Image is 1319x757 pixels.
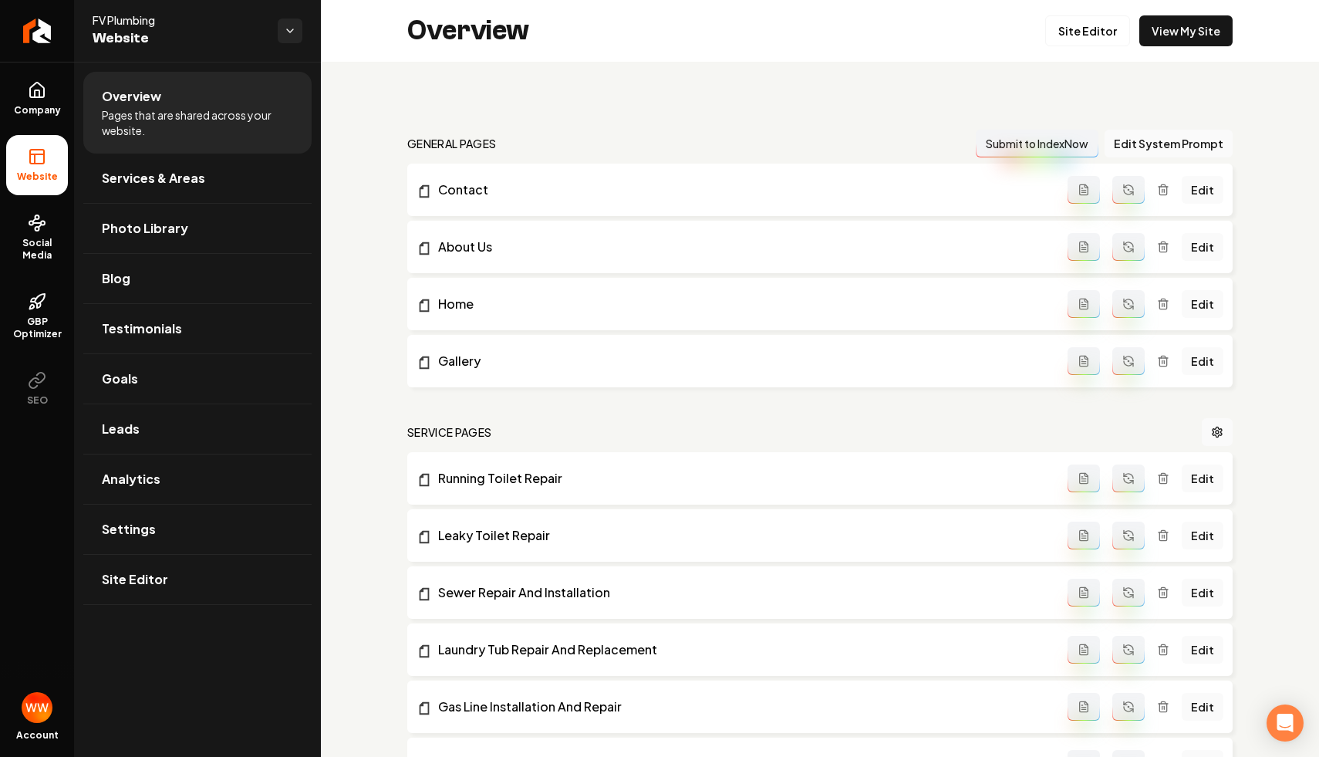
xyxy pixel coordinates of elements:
[102,570,168,589] span: Site Editor
[1068,579,1100,607] button: Add admin page prompt
[6,237,68,262] span: Social Media
[102,107,293,138] span: Pages that are shared across your website.
[83,404,312,454] a: Leads
[1182,176,1223,204] a: Edit
[1105,130,1233,157] button: Edit System Prompt
[1068,233,1100,261] button: Add admin page prompt
[1068,693,1100,721] button: Add admin page prompt
[83,154,312,203] a: Services & Areas
[83,354,312,404] a: Goals
[1182,347,1223,375] a: Edit
[1068,176,1100,204] button: Add admin page prompt
[1068,636,1100,664] button: Add admin page prompt
[102,470,160,488] span: Analytics
[1045,15,1130,46] a: Site Editor
[102,87,161,106] span: Overview
[8,104,67,117] span: Company
[6,201,68,274] a: Social Media
[417,238,1068,256] a: About Us
[21,394,54,407] span: SEO
[102,169,205,188] span: Services & Areas
[417,698,1068,716] a: Gas Line Installation And Repair
[417,526,1068,545] a: Leaky Toilet Repair
[6,69,68,129] a: Company
[417,469,1068,488] a: Running Toilet Repair
[1182,636,1223,664] a: Edit
[417,352,1068,370] a: Gallery
[417,181,1068,199] a: Contact
[1068,347,1100,375] button: Add admin page prompt
[102,219,188,238] span: Photo Library
[83,555,312,604] a: Site Editor
[102,520,156,539] span: Settings
[1139,15,1233,46] a: View My Site
[102,420,140,438] span: Leads
[83,304,312,353] a: Testimonials
[1068,522,1100,549] button: Add admin page prompt
[1182,233,1223,261] a: Edit
[417,640,1068,659] a: Laundry Tub Repair And Replacement
[93,12,265,28] span: FV Plumbing
[102,370,138,388] span: Goals
[6,316,68,340] span: GBP Optimizer
[1068,465,1100,492] button: Add admin page prompt
[93,28,265,49] span: Website
[407,136,497,151] h2: general pages
[1267,705,1304,742] div: Open Intercom Messenger
[102,269,130,288] span: Blog
[407,424,492,440] h2: Service Pages
[83,455,312,504] a: Analytics
[83,204,312,253] a: Photo Library
[417,583,1068,602] a: Sewer Repair And Installation
[23,19,52,43] img: Rebolt Logo
[83,505,312,554] a: Settings
[407,15,529,46] h2: Overview
[1182,290,1223,318] a: Edit
[11,171,64,183] span: Website
[22,692,52,723] img: Will Wallace
[16,729,59,742] span: Account
[102,319,182,338] span: Testimonials
[976,130,1098,157] button: Submit to IndexNow
[417,295,1068,313] a: Home
[22,692,52,723] button: Open user button
[1182,693,1223,721] a: Edit
[1068,290,1100,318] button: Add admin page prompt
[83,254,312,303] a: Blog
[1182,522,1223,549] a: Edit
[6,280,68,353] a: GBP Optimizer
[1182,579,1223,607] a: Edit
[1182,465,1223,492] a: Edit
[6,359,68,419] button: SEO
